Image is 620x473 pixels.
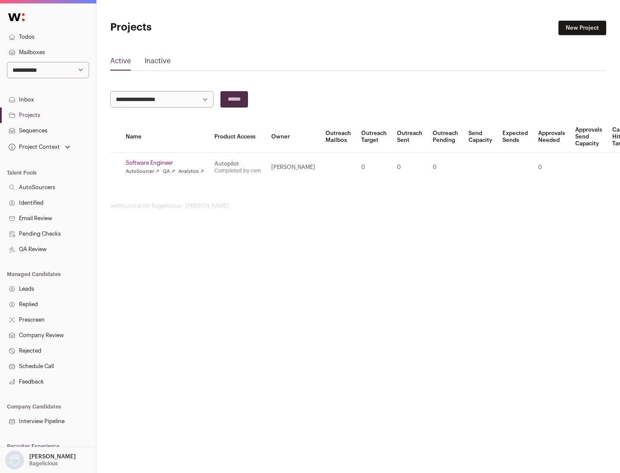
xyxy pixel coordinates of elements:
[5,451,24,470] img: nopic.png
[428,153,463,182] td: 0
[214,168,261,173] a: Completed by csm
[320,121,356,153] th: Outreach Mailbox
[428,121,463,153] th: Outreach Pending
[392,153,428,182] td: 0
[570,121,607,153] th: Approvals Send Capacity
[29,460,58,467] p: Bagelicious
[356,121,392,153] th: Outreach Target
[126,160,204,166] a: Software Engineer
[533,121,570,153] th: Approvals Needed
[3,9,29,26] img: Wellfound
[126,168,159,175] a: AutoSourcer ↗
[110,56,131,70] a: Active
[7,141,72,153] button: Open dropdown
[266,121,320,153] th: Owner
[145,56,170,70] a: Inactive
[29,453,76,460] p: [PERSON_NAME]
[558,21,606,35] a: New Project
[209,121,266,153] th: Product Access
[163,168,175,175] a: QA ↗
[7,144,60,150] div: Project Context
[110,203,606,209] footer: wellfound:ai for Bagelicious - [PERSON_NAME]
[533,153,570,182] td: 0
[110,21,276,34] h1: Projects
[266,153,320,182] td: [PERSON_NAME]
[121,121,209,153] th: Name
[214,160,261,167] div: Autopilot
[392,121,428,153] th: Outreach Sent
[178,168,204,175] a: Analytics ↗
[497,121,533,153] th: Expected Sends
[463,121,497,153] th: Send Capacity
[3,451,77,470] button: Open dropdown
[356,153,392,182] td: 0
